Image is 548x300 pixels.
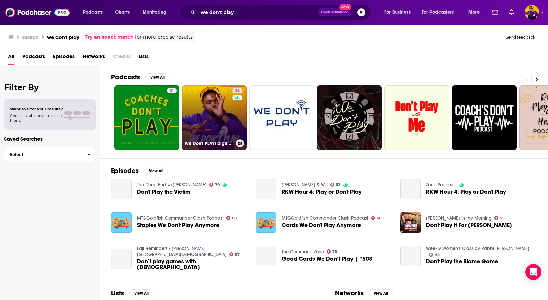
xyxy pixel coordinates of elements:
[111,73,169,81] a: PodcastsView All
[145,73,169,81] button: View All
[256,246,276,266] a: Good Cards We Don’t Play | #508
[83,51,105,65] a: Networks
[111,167,168,175] a: EpisodesView All
[53,51,75,65] a: Episodes
[339,4,351,10] span: New
[111,7,134,18] a: Charts
[525,5,539,20] button: Show profile menu
[321,11,349,14] span: Open Advanced
[426,222,512,228] a: Don't Play It For Allyson
[170,88,174,94] span: 31
[327,249,337,254] a: 78
[500,217,505,220] span: 55
[185,141,233,146] h3: We Don't PLAY! Digital Online Marketing SEO Podcast: Monetize Pinterest AI Tactics for Businesses
[114,85,179,150] a: 31
[115,8,130,17] span: Charts
[235,253,240,256] span: 57
[135,33,193,41] span: for more precise results
[4,147,96,162] button: Select
[78,7,111,18] button: open menu
[167,88,177,93] a: 31
[422,8,454,17] span: For Podcasters
[426,259,498,264] a: Don't Play the Blame Game
[417,7,464,18] button: open menu
[22,34,39,40] h3: Search
[464,7,488,18] button: open menu
[5,6,70,19] img: Podchaser - Follow, Share and Rate Podcasts
[282,215,368,221] a: MTGGoldfish Commander Clash Podcast
[229,252,240,256] a: 57
[380,7,419,18] button: open menu
[232,88,242,93] a: 35
[209,183,220,187] a: 70
[400,246,421,266] a: Don't Play the Blame Game
[8,51,14,65] a: All
[426,222,512,228] span: Don't Play It For [PERSON_NAME]
[47,34,79,40] h3: we don't play
[198,7,318,18] input: Search podcasts, credits, & more...
[4,82,96,92] h2: Filter By
[400,212,421,233] img: Don't Play It For Allyson
[330,183,341,187] a: 53
[10,107,63,111] span: Want to filter your results?
[83,8,103,17] span: Podcasts
[215,183,220,186] span: 70
[282,222,361,228] a: Cards We Don't Play Anymore
[144,167,168,175] button: View All
[111,289,124,297] h2: Lists
[22,51,45,65] a: Podcasts
[111,179,132,199] a: Don't Play the Victim
[282,189,362,195] a: RKW Hour 4: Play or Don't Play
[111,212,132,233] a: Staples We Don't Play Anymore
[137,182,207,188] a: The Deep End w/Taylor Welch
[182,85,247,150] a: 35We Don't PLAY! Digital Online Marketing SEO Podcast: Monetize Pinterest AI Tactics for Businesses
[137,259,248,270] span: Don’t play games with [DEMOGRAPHIC_DATA]
[371,216,382,220] a: 66
[139,51,149,65] a: Lists
[332,250,337,253] span: 78
[489,7,501,18] a: Show notifications dropdown
[138,7,175,18] button: open menu
[256,179,276,199] a: RKW Hour 4: Play or Don't Play
[282,182,328,188] a: Ramon & Will
[226,216,237,220] a: 66
[426,189,506,195] a: RKW Hour 4: Play or Don't Play
[335,289,393,297] a: NetworksView All
[137,189,190,195] a: Don't Play the Victim
[111,289,153,297] a: ListsView All
[129,289,153,297] button: View All
[256,212,276,233] img: Cards We Don't Play Anymore
[494,216,505,220] a: 55
[336,183,341,186] span: 53
[435,253,440,256] span: 44
[111,73,140,81] h2: Podcasts
[504,34,537,40] button: Send feedback
[137,222,219,228] span: Staples We Don't Play Anymore
[525,264,541,280] div: Open Intercom Messenger
[232,217,237,220] span: 66
[85,33,134,41] a: Try an exact match
[468,8,480,17] span: More
[282,249,324,255] a: The Command Zone
[318,8,352,16] button: Open AdvancedNew
[335,289,364,297] h2: Networks
[282,256,372,262] a: Good Cards We Don’t Play | #508
[4,152,82,157] span: Select
[143,8,166,17] span: Monitoring
[506,7,517,18] a: Show notifications dropdown
[137,246,227,257] a: Fajr Reminders - Mahmood Habib Masjid and Islamic Center
[429,253,440,257] a: 44
[235,88,240,94] span: 35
